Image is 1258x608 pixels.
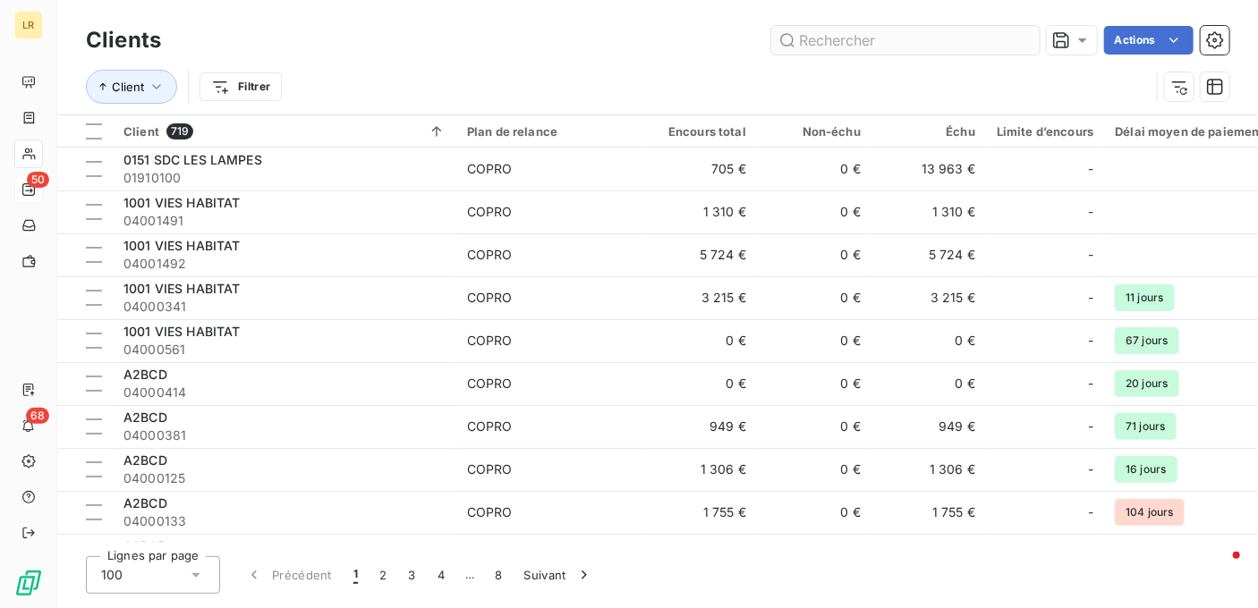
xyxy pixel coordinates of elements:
[642,319,757,362] td: 0 €
[123,238,241,253] span: 1001 VIES HABITAT
[467,375,513,393] div: COPRO
[398,556,427,594] button: 3
[1197,547,1240,590] iframe: Intercom live chat
[871,491,986,534] td: 1 755 €
[871,405,986,448] td: 949 €
[467,418,513,435] div: COPRO
[1088,332,1093,350] span: -
[123,452,167,468] span: A2BCD
[123,324,241,339] span: 1001 VIES HABITAT
[123,367,167,382] span: A2BCD
[455,561,484,589] span: …
[768,124,861,139] div: Non-échu
[467,332,513,350] div: COPRO
[123,384,446,401] span: 04000414
[757,319,871,362] td: 0 €
[997,124,1093,139] div: Limite d’encours
[123,212,446,230] span: 04001491
[642,148,757,190] td: 705 €
[467,124,632,139] div: Plan de relance
[757,233,871,276] td: 0 €
[871,362,986,405] td: 0 €
[1115,413,1176,440] span: 71 jours
[1115,370,1178,397] span: 20 jours
[757,190,871,233] td: 0 €
[1088,246,1093,264] span: -
[1104,26,1194,55] button: Actions
[123,410,167,425] span: A2BCD
[1088,289,1093,307] span: -
[871,534,986,577] td: 0 €
[653,124,746,139] div: Encours total
[757,534,871,577] td: 0 €
[1088,375,1093,393] span: -
[123,152,262,167] span: 0151 SDC LES LAMPES
[427,556,455,594] button: 4
[123,495,167,511] span: A2BCD
[642,491,757,534] td: 1 755 €
[1115,456,1177,483] span: 16 jours
[14,175,42,204] a: 50
[871,148,986,190] td: 13 963 €
[1115,327,1178,354] span: 67 jours
[1088,460,1093,478] span: -
[101,566,123,584] span: 100
[771,26,1040,55] input: Rechercher
[14,11,43,39] div: LR
[1088,160,1093,178] span: -
[343,556,369,594] button: 1
[123,298,446,316] span: 04000341
[467,246,513,264] div: COPRO
[642,448,757,491] td: 1 306 €
[642,276,757,319] td: 3 215 €
[200,72,282,101] button: Filtrer
[1115,499,1184,526] span: 104 jours
[123,281,241,296] span: 1001 VIES HABITAT
[123,195,241,210] span: 1001 VIES HABITAT
[757,448,871,491] td: 0 €
[484,556,513,594] button: 8
[123,169,446,187] span: 01910100
[467,160,513,178] div: COPRO
[112,80,144,94] span: Client
[642,233,757,276] td: 5 724 €
[86,24,161,56] h3: Clients
[123,255,446,273] span: 04001492
[757,362,871,405] td: 0 €
[467,503,513,521] div: COPRO
[1115,284,1174,311] span: 11 jours
[871,190,986,233] td: 1 310 €
[369,556,397,594] button: 2
[123,124,159,139] span: Client
[467,460,513,478] div: COPRO
[1088,503,1093,521] span: -
[234,556,343,594] button: Précédent
[123,469,446,487] span: 04000125
[882,124,975,139] div: Échu
[642,405,757,448] td: 949 €
[467,289,513,307] div: COPRO
[1088,203,1093,221] span: -
[642,534,757,577] td: 0 €
[353,566,358,584] span: 1
[1088,418,1093,435] span: -
[27,172,49,188] span: 50
[871,448,986,491] td: 1 306 €
[514,556,604,594] button: Suivant
[166,123,193,139] span: 719
[642,190,757,233] td: 1 310 €
[757,491,871,534] td: 0 €
[467,203,513,221] div: COPRO
[871,276,986,319] td: 3 215 €
[757,405,871,448] td: 0 €
[871,233,986,276] td: 5 724 €
[26,408,49,424] span: 68
[123,538,167,553] span: A2BCD
[757,148,871,190] td: 0 €
[86,70,177,104] button: Client
[14,569,43,597] img: Logo LeanPay
[642,362,757,405] td: 0 €
[123,341,446,359] span: 04000561
[123,512,446,530] span: 04000133
[123,426,446,444] span: 04000381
